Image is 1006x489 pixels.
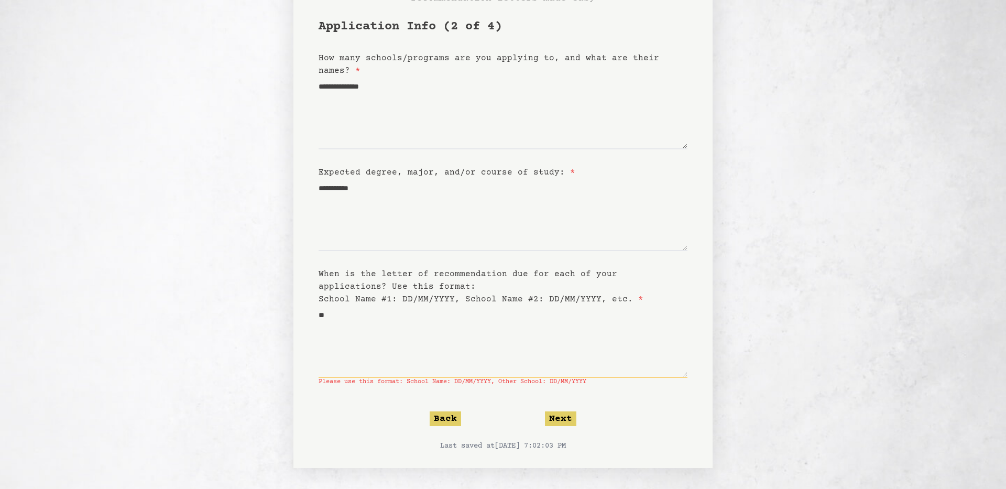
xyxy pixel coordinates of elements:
label: When is the letter of recommendation due for each of your applications? Use this format: School N... [319,269,643,304]
button: Back [430,411,461,426]
p: Last saved at [DATE] 7:02:03 PM [319,441,687,451]
label: Expected degree, major, and/or course of study: [319,168,575,177]
h1: Application Info (2 of 4) [319,18,687,35]
label: How many schools/programs are you applying to, and what are their names? [319,53,659,75]
span: Please use this format: School Name: DD/MM/YYYY, Other School: DD/MM/YYYY [319,378,687,386]
button: Next [545,411,576,426]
